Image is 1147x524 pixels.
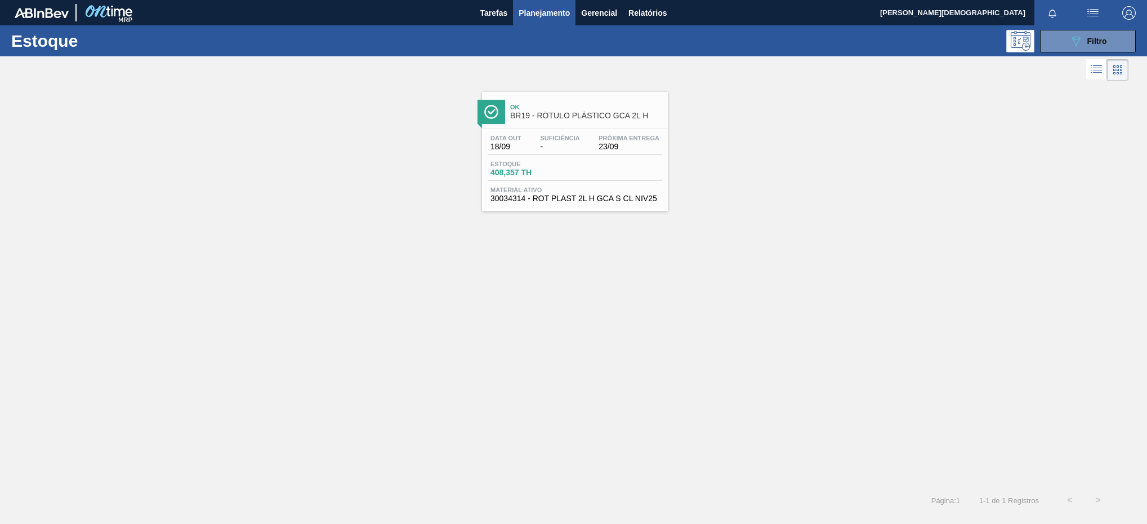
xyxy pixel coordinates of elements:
h1: Estoque [11,34,181,47]
span: Tarefas [480,6,507,20]
span: Data out [490,135,521,141]
span: - [540,143,579,151]
span: Página : 1 [931,496,960,505]
button: Filtro [1040,30,1136,52]
a: ÍconeOkBR19 - RÓTULO PLÁSTICO GCA 2L HData out18/09Suficiência-Próxima Entrega23/09Estoque408,357... [474,83,673,211]
span: Filtro [1087,37,1107,46]
span: Próxima Entrega [599,135,659,141]
span: 18/09 [490,143,521,151]
span: BR19 - RÓTULO PLÁSTICO GCA 2L H [510,112,662,120]
img: Logout [1122,6,1136,20]
button: > [1084,486,1112,514]
img: Ícone [484,105,498,119]
div: Visão em Lista [1086,59,1107,81]
span: Suficiência [540,135,579,141]
div: Pogramando: nenhum usuário selecionado [1006,30,1034,52]
span: Estoque [490,161,569,167]
span: Gerencial [581,6,617,20]
span: Material ativo [490,186,659,193]
img: userActions [1086,6,1100,20]
button: Notificações [1034,5,1070,21]
img: TNhmsLtSVTkK8tSr43FrP2fwEKptu5GPRR3wAAAABJRU5ErkJggg== [15,8,69,18]
span: 23/09 [599,143,659,151]
span: Ok [510,104,662,110]
span: Relatórios [628,6,667,20]
span: 408,357 TH [490,168,569,177]
span: Planejamento [519,6,570,20]
div: Visão em Cards [1107,59,1128,81]
span: 1 - 1 de 1 Registros [977,496,1039,505]
button: < [1056,486,1084,514]
span: 30034314 - ROT PLAST 2L H GCA S CL NIV25 [490,194,659,203]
